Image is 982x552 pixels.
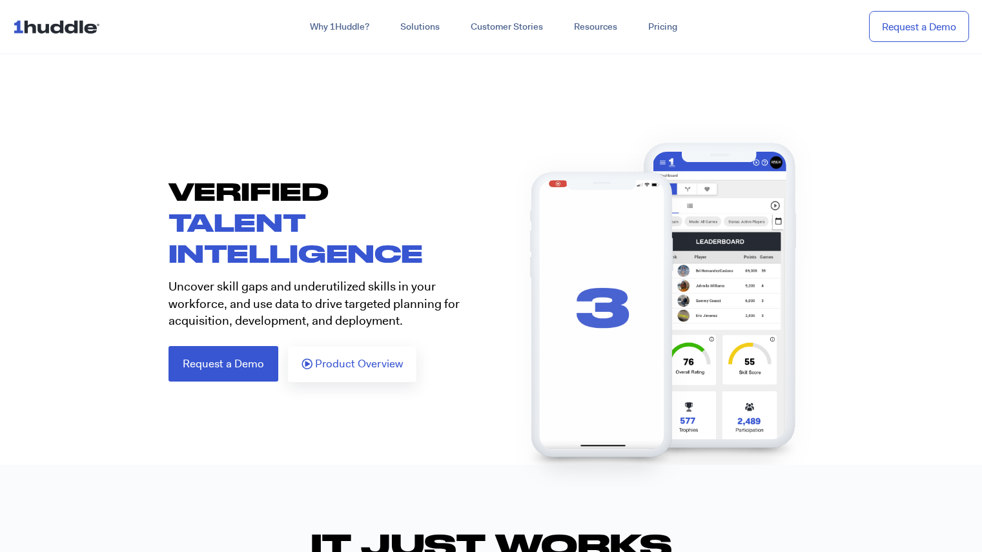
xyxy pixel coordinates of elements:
a: Customer Stories [455,15,558,39]
img: ... [13,14,105,39]
a: Request a Demo [169,346,278,382]
a: Solutions [385,15,455,39]
h1: VERIFIED [169,176,491,269]
span: Product Overview [315,358,403,370]
a: Why 1Huddle? [294,15,385,39]
a: Product Overview [288,346,416,382]
span: TALENT INTELLIGENCE [169,207,424,267]
a: Pricing [633,15,693,39]
span: Request a Demo [183,358,264,369]
a: Resources [558,15,633,39]
p: Uncover skill gaps and underutilized skills in your workforce, and use data to drive targeted pla... [169,278,482,330]
a: Request a Demo [869,11,969,43]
